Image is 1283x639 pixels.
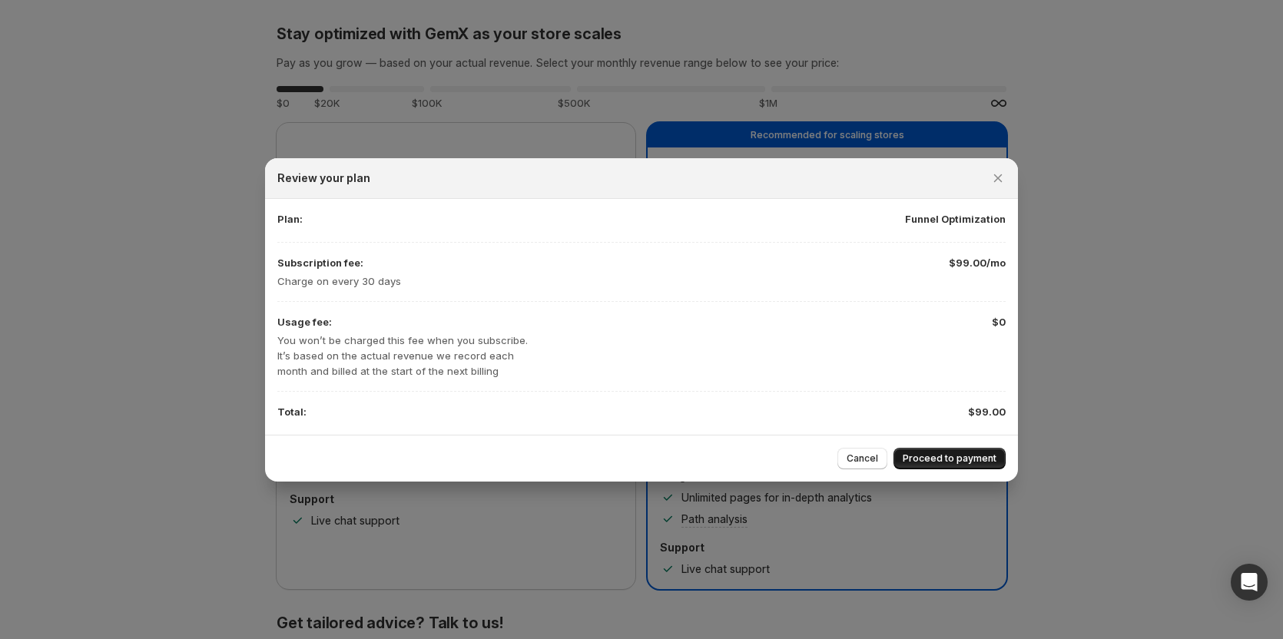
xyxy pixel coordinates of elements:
p: Total: [277,404,307,419]
h2: Review your plan [277,171,370,186]
p: Funnel Optimization [905,211,1006,227]
p: Charge on every 30 days [277,273,401,289]
div: Open Intercom Messenger [1231,564,1268,601]
span: Cancel [847,452,878,465]
span: Proceed to payment [903,452,996,465]
p: $99.00/mo [949,255,1006,270]
p: $0 [992,314,1006,329]
p: Plan: [277,211,303,227]
button: Proceed to payment [893,448,1006,469]
button: Cancel [837,448,887,469]
p: Subscription fee: [277,255,401,270]
p: Usage fee: [277,314,531,329]
p: You won’t be charged this fee when you subscribe. It’s based on the actual revenue we record each... [277,333,531,379]
button: Close [987,167,1009,189]
p: $99.00 [968,404,1006,419]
